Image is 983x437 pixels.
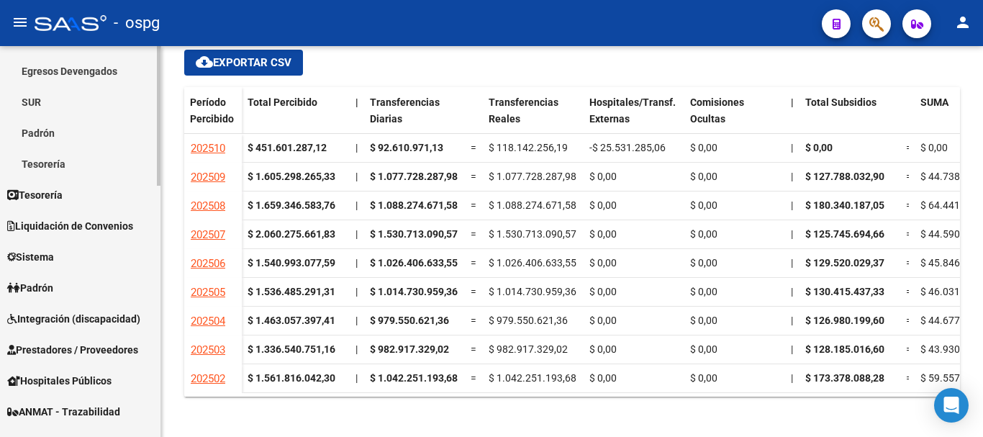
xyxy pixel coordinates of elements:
[350,87,364,148] datatable-header-cell: |
[248,142,327,153] strong: $ 451.601.287,12
[805,343,884,355] span: $ 128.185.016,60
[355,228,358,240] span: |
[355,372,358,384] span: |
[184,50,303,76] button: Exportar CSV
[791,372,793,384] span: |
[584,87,684,148] datatable-header-cell: Hospitales/Transf. Externas
[7,342,138,358] span: Prestadores / Proveedores
[906,315,912,326] span: =
[370,286,458,297] span: $ 1.014.730.959,36
[690,96,744,125] span: Comisiones Ocultas
[934,388,969,423] div: Open Intercom Messenger
[791,286,793,297] span: |
[483,87,584,148] datatable-header-cell: Transferencias Reales
[114,7,160,39] span: - ospg
[805,372,884,384] span: $ 173.378.088,28
[906,171,912,182] span: =
[489,286,576,297] span: $ 1.014.730.959,36
[191,199,225,212] span: 202508
[690,228,717,240] span: $ 0,00
[906,257,912,269] span: =
[370,315,449,326] span: $ 979.550.621,36
[805,286,884,297] span: $ 130.415.437,33
[805,96,876,108] span: Total Subsidios
[791,343,793,355] span: |
[690,142,717,153] span: $ 0,00
[906,286,912,297] span: =
[589,343,617,355] span: $ 0,00
[191,372,225,385] span: 202502
[489,343,568,355] span: $ 982.917.329,02
[489,315,568,326] span: $ 979.550.621,36
[791,257,793,269] span: |
[589,171,617,182] span: $ 0,00
[589,286,617,297] span: $ 0,00
[471,372,476,384] span: =
[370,171,458,182] span: $ 1.077.728.287,98
[7,280,53,296] span: Padrón
[489,372,576,384] span: $ 1.042.251.193,68
[355,171,358,182] span: |
[355,199,358,211] span: |
[248,372,335,384] strong: $ 1.561.816.042,30
[791,171,793,182] span: |
[370,372,458,384] span: $ 1.042.251.193,68
[191,315,225,328] span: 202504
[791,315,793,326] span: |
[248,315,335,326] strong: $ 1.463.057.397,41
[690,315,717,326] span: $ 0,00
[355,315,358,326] span: |
[370,228,458,240] span: $ 1.530.713.090,57
[242,87,350,148] datatable-header-cell: Total Percibido
[805,228,884,240] span: $ 125.745.694,66
[355,343,358,355] span: |
[370,142,443,153] span: $ 92.610.971,13
[471,286,476,297] span: =
[489,142,568,153] span: $ 118.142.256,19
[690,257,717,269] span: $ 0,00
[589,96,676,125] span: Hospitales/Transf. Externas
[196,56,291,69] span: Exportar CSV
[191,142,225,155] span: 202510
[191,228,225,241] span: 202507
[248,199,335,211] strong: $ 1.659.346.583,76
[906,372,912,384] span: =
[248,257,335,269] strong: $ 1.540.993.077,59
[355,142,358,153] span: |
[248,96,317,108] span: Total Percibido
[248,171,335,182] strong: $ 1.605.298.265,33
[7,249,54,265] span: Sistema
[589,228,617,240] span: $ 0,00
[489,228,576,240] span: $ 1.530.713.090,57
[489,199,576,211] span: $ 1.088.274.671,58
[196,53,213,71] mat-icon: cloud_download
[184,87,242,148] datatable-header-cell: Período Percibido
[690,286,717,297] span: $ 0,00
[805,142,833,153] span: $ 0,00
[791,199,793,211] span: |
[906,343,912,355] span: =
[589,315,617,326] span: $ 0,00
[920,142,948,153] span: $ 0,00
[370,199,458,211] span: $ 1.088.274.671,58
[690,343,717,355] span: $ 0,00
[370,343,449,355] span: $ 982.917.329,02
[364,87,465,148] datatable-header-cell: Transferencias Diarias
[791,228,793,240] span: |
[355,257,358,269] span: |
[489,96,558,125] span: Transferencias Reales
[805,199,884,211] span: $ 180.340.187,05
[906,228,912,240] span: =
[920,96,948,108] span: SUMA
[471,228,476,240] span: =
[589,372,617,384] span: $ 0,00
[248,228,335,240] strong: $ 2.060.275.661,83
[785,87,799,148] datatable-header-cell: |
[805,315,884,326] span: $ 126.980.199,60
[805,257,884,269] span: $ 129.520.029,37
[12,14,29,31] mat-icon: menu
[589,257,617,269] span: $ 0,00
[690,372,717,384] span: $ 0,00
[191,343,225,356] span: 202503
[355,96,358,108] span: |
